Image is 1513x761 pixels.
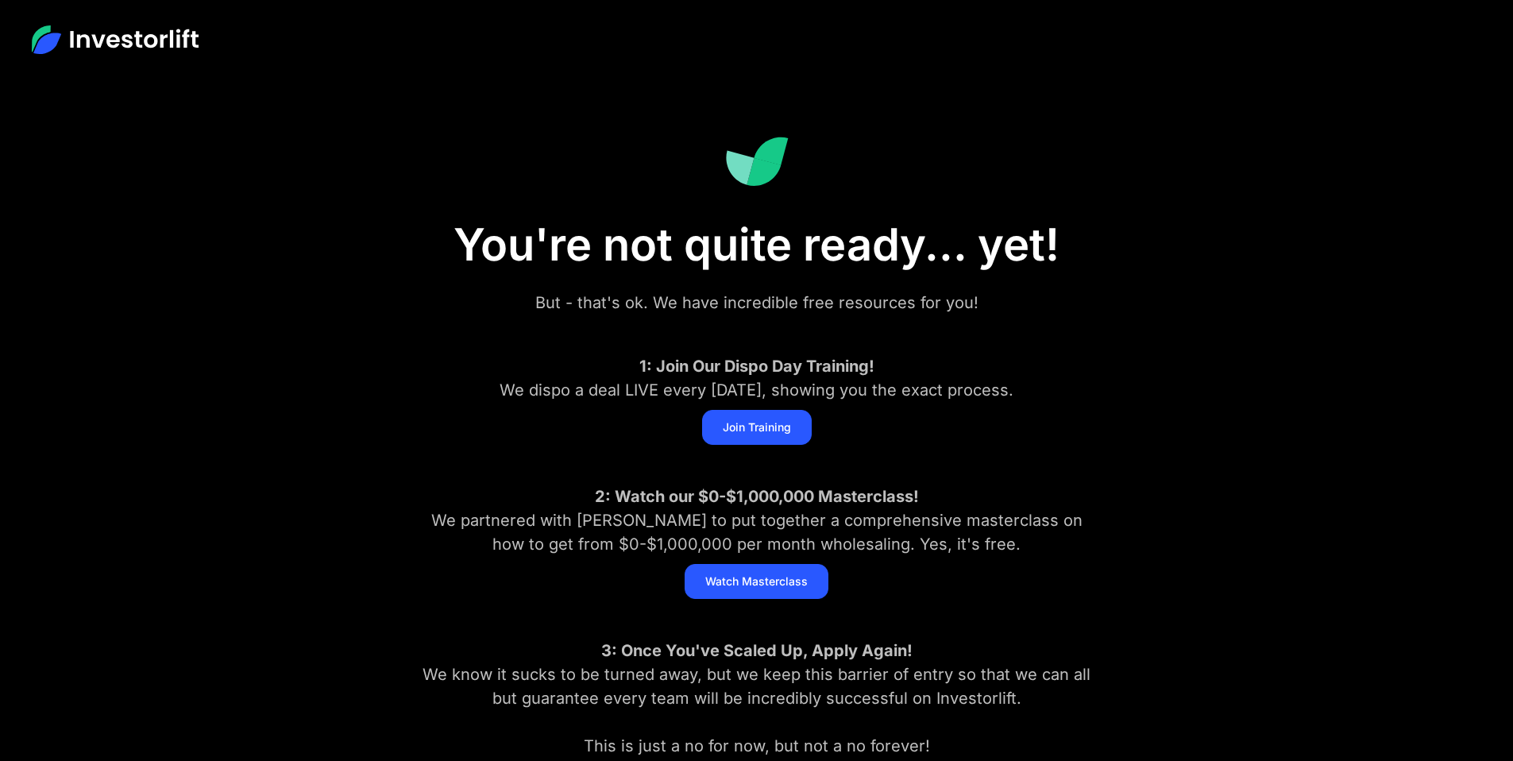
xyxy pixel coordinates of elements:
[1459,707,1497,745] iframe: Intercom live chat
[415,354,1098,402] div: We dispo a deal LIVE every [DATE], showing you the exact process.
[639,357,874,376] strong: 1: Join Our Dispo Day Training!
[415,291,1098,315] div: But - that's ok. We have incredible free resources for you!
[685,564,828,599] a: Watch Masterclass
[415,485,1098,556] div: We partnered with [PERSON_NAME] to put together a comprehensive masterclass on how to get from $0...
[595,487,919,506] strong: 2: Watch our $0-$1,000,000 Masterclass!
[360,218,1154,272] h1: You're not quite ready... yet!
[725,137,789,187] img: Investorlift Dashboard
[702,410,812,445] a: Join Training
[601,641,913,660] strong: 3: Once You've Scaled Up, Apply Again!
